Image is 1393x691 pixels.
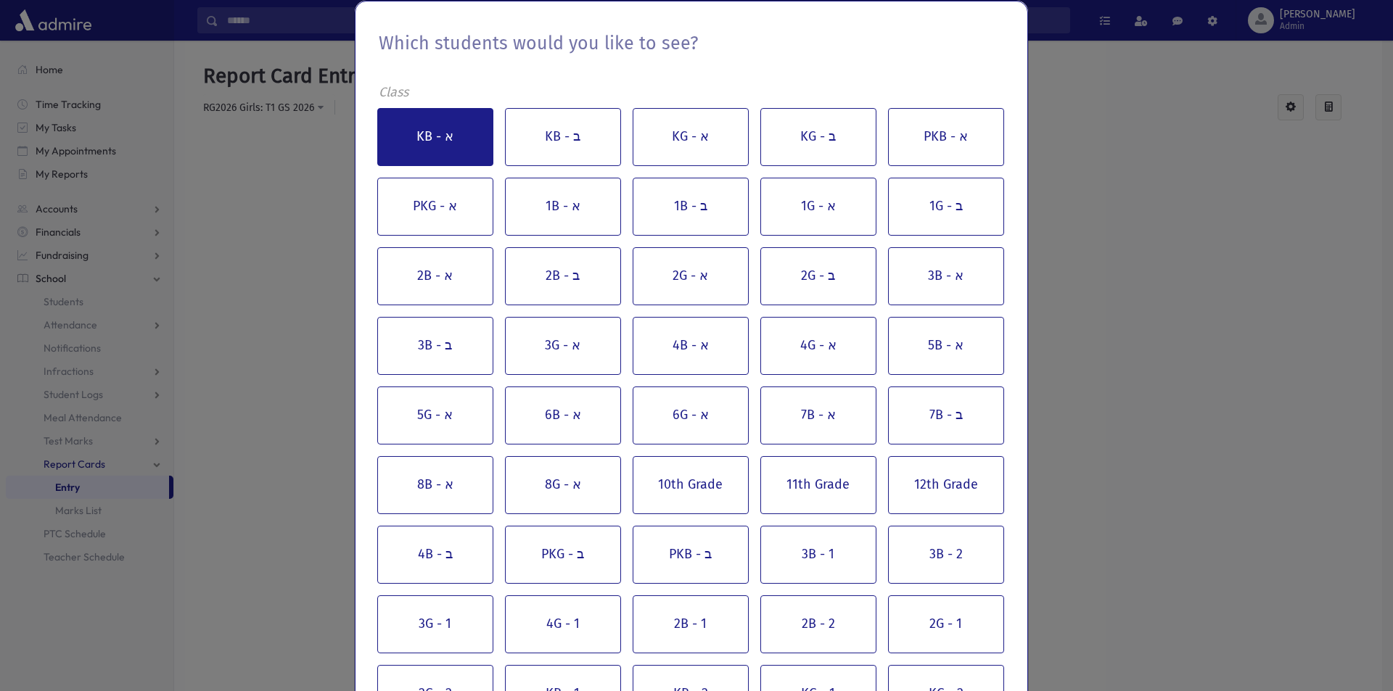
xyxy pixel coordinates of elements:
[888,178,1004,236] button: 1G - ב
[379,83,1004,102] div: Class
[760,108,876,166] button: KG - ב
[377,247,493,305] button: 2B - א
[505,595,621,653] button: 4G - 1
[505,526,621,584] button: PKG - ב
[505,178,621,236] button: 1B - א
[760,247,876,305] button: 2G - ב
[633,526,749,584] button: PKB - ב
[633,108,749,166] button: KG - א
[505,456,621,514] button: 8G - א
[633,317,749,375] button: 4B - א
[760,317,876,375] button: 4G - א
[377,456,493,514] button: 8B - א
[379,25,698,70] div: Which students would you like to see?
[760,178,876,236] button: 1G - א
[377,108,493,166] button: KB - א
[633,386,749,444] button: 6G - א
[633,247,749,305] button: 2G - א
[505,247,621,305] button: 2B - ב
[888,456,1004,514] button: 12th Grade
[377,595,493,653] button: 3G - 1
[377,317,493,375] button: 3B - ב
[888,108,1004,166] button: PKB - א
[633,595,749,653] button: 2B - 1
[888,595,1004,653] button: 2G - 1
[760,386,876,444] button: 7B - א
[633,178,749,236] button: 1B - ב
[888,247,1004,305] button: 3B - א
[633,456,749,514] button: 10th Grade
[505,317,621,375] button: 3G - א
[888,386,1004,444] button: 7B - ב
[760,526,876,584] button: 3B - 1
[888,317,1004,375] button: 5B - א
[760,595,876,653] button: 2B - 2
[888,526,1004,584] button: 3B - 2
[377,386,493,444] button: 5G - א
[505,108,621,166] button: KB - ב
[505,386,621,444] button: 6B - א
[377,526,493,584] button: 4B - ב
[377,178,493,236] button: PKG - א
[760,456,876,514] button: 11th Grade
